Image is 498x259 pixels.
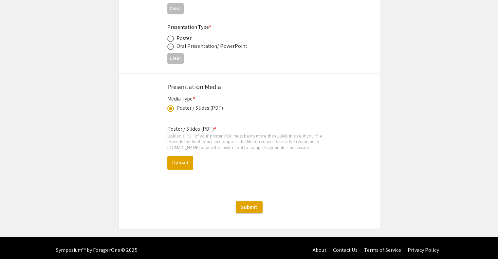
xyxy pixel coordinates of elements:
div: Upload a PDF of your poster. PDF must be no more than 10MB in size. If your file exceeds this lim... [167,133,331,150]
div: Poster [176,34,192,42]
div: Presentation Media [167,82,331,92]
button: Upload [167,156,193,170]
a: Privacy Policy [408,246,439,253]
a: Contact Us [333,246,357,253]
mat-label: Presentation Type [167,24,212,30]
div: Poster / Slides (PDF) [176,104,223,112]
button: Clear [167,53,184,64]
div: Oral Presentation/ PowerPoint [176,42,248,50]
mat-label: Media Type [167,95,195,102]
button: Submit [236,201,263,213]
iframe: Chat [5,230,28,254]
a: Terms of Service [364,246,401,253]
span: Submit [241,203,257,210]
button: Clear [167,3,184,14]
a: About [313,246,326,253]
mat-label: Poster / Slides (PDF) [167,125,216,132]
